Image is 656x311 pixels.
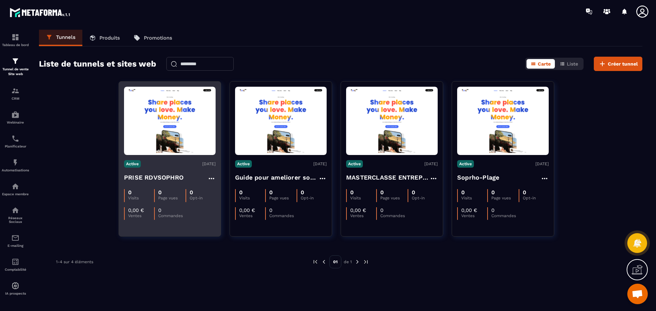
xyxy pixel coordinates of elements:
[128,189,132,196] p: 0
[11,57,19,65] img: formation
[2,67,29,76] p: Tunnel de vente Site web
[39,57,156,71] h2: Liste de tunnels et sites web
[2,201,29,229] a: social-networksocial-networkRéseaux Sociaux
[127,30,179,46] a: Promotions
[144,35,172,41] p: Promotions
[301,189,304,196] p: 0
[527,59,555,69] button: Carte
[56,34,76,40] p: Tunnels
[2,292,29,295] p: IA prospects
[39,30,82,46] a: Tunnels
[491,207,494,213] p: 0
[538,61,551,67] span: Carte
[202,161,216,166] p: [DATE]
[2,97,29,100] p: CRM
[239,189,243,196] p: 0
[239,213,265,218] p: Ventes
[99,35,120,41] p: Produits
[594,57,642,71] button: Créer tunnel
[56,259,93,264] p: 1-4 sur 4 éléments
[2,144,29,148] p: Planificateur
[2,244,29,248] p: E-mailing
[158,207,161,213] p: 0
[2,168,29,172] p: Automatisations
[124,173,183,182] h4: PRISE RDVSOPHRO
[346,89,438,153] img: image
[380,213,406,218] p: Commandes
[158,213,184,218] p: Commandes
[461,196,487,200] p: Visits
[457,173,499,182] h4: Soprho-Plage
[158,196,185,200] p: Page vues
[2,177,29,201] a: automationsautomationsEspace membre
[2,129,29,153] a: schedulerschedulerPlanificateur
[2,253,29,277] a: accountantaccountantComptabilité
[235,89,327,153] img: image
[239,207,255,213] p: 0,00 €
[2,52,29,82] a: formationformationTunnel de vente Site web
[11,87,19,95] img: formation
[2,229,29,253] a: emailemailE-mailing
[269,189,273,196] p: 0
[567,61,578,67] span: Liste
[124,160,141,168] p: Active
[10,6,71,18] img: logo
[11,206,19,214] img: social-network
[235,173,318,182] h4: Guide pour ameliorer son sommeil
[457,160,474,168] p: Active
[321,259,327,265] img: prev
[608,60,638,67] span: Créer tunnel
[11,135,19,143] img: scheduler
[11,182,19,190] img: automations
[2,105,29,129] a: automationsautomationsWebinaire
[380,207,383,213] p: 0
[380,196,407,200] p: Page vues
[346,173,429,182] h4: MASTERCLASSE ENTREPRENEUR
[627,284,648,304] a: Ouvrir le chat
[461,207,477,213] p: 0,00 €
[350,213,376,218] p: Ventes
[11,33,19,41] img: formation
[128,196,154,200] p: Visits
[2,28,29,52] a: formationformationTableau de bord
[556,59,582,69] button: Liste
[523,196,549,200] p: Opt-in
[158,189,162,196] p: 0
[2,121,29,124] p: Webinaire
[11,234,19,242] img: email
[128,207,144,213] p: 0,00 €
[11,282,19,290] img: automations
[2,43,29,47] p: Tableau de bord
[535,161,549,166] p: [DATE]
[2,82,29,105] a: formationformationCRM
[2,216,29,224] p: Réseaux Sociaux
[128,213,154,218] p: Ventes
[329,255,341,268] p: 01
[269,196,296,200] p: Page vues
[344,259,352,265] p: de 1
[2,268,29,271] p: Comptabilité
[354,259,360,265] img: next
[313,161,327,166] p: [DATE]
[346,160,363,168] p: Active
[350,207,366,213] p: 0,00 €
[11,258,19,266] img: accountant
[491,213,517,218] p: Commandes
[269,207,272,213] p: 0
[11,158,19,167] img: automations
[523,189,526,196] p: 0
[235,160,252,168] p: Active
[82,30,127,46] a: Produits
[412,189,415,196] p: 0
[312,259,318,265] img: prev
[363,259,369,265] img: next
[11,111,19,119] img: automations
[2,192,29,196] p: Espace membre
[124,89,216,153] img: image
[301,196,327,200] p: Opt-in
[350,196,376,200] p: Visits
[190,189,193,196] p: 0
[491,196,518,200] p: Page vues
[461,189,465,196] p: 0
[424,161,438,166] p: [DATE]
